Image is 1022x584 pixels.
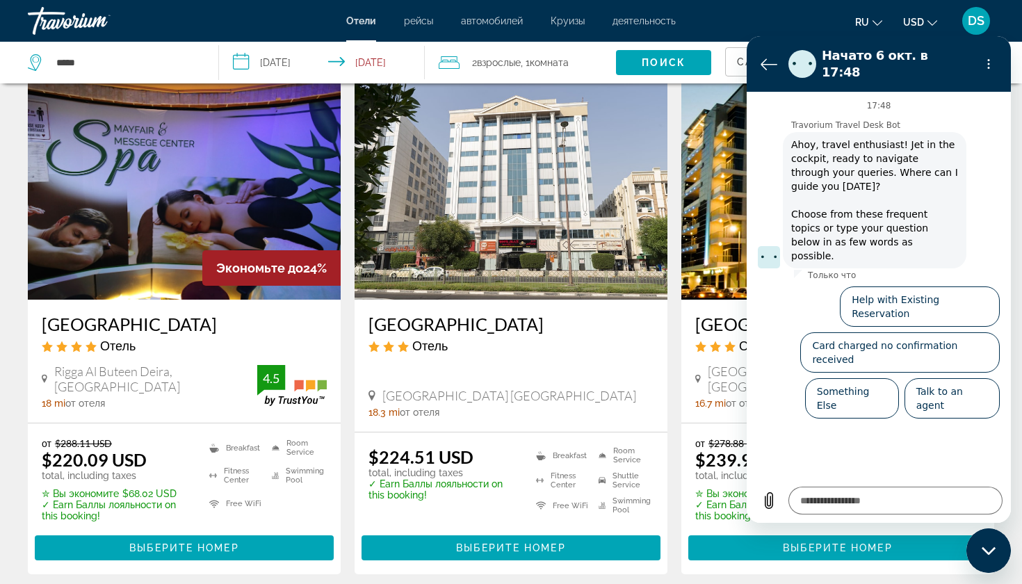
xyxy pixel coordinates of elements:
span: 18.3 mi [368,407,400,418]
span: Взрослые [477,57,521,68]
a: [GEOGRAPHIC_DATA] [42,314,327,334]
span: ✮ Вы экономите [695,488,772,499]
span: USD [903,17,924,28]
a: деятельность [613,15,676,26]
iframe: Кнопка, открывающая окно обмена сообщениями; идет разговор [966,528,1011,573]
img: Boonmax Hotel [355,77,667,300]
li: Fitness Center [202,465,264,486]
span: Rigga Al Buteen Deira, [GEOGRAPHIC_DATA] [54,364,257,394]
a: Круизы [551,15,585,26]
li: Free WiFi [202,494,264,514]
button: Выберите номер [35,535,334,560]
button: Select check in and out date [219,42,424,83]
ins: $224.51 USD [368,446,473,467]
li: Room Service [265,437,327,458]
div: 24% [202,250,341,286]
button: User Menu [958,6,994,35]
span: от отеля [65,398,105,409]
button: Выберите номер [362,535,660,560]
img: TrustYou guest rating badge [257,365,327,406]
button: Change language [855,12,882,32]
li: Room Service [592,446,654,464]
del: $278.88 USD [708,437,765,449]
button: Travelers: 2 adults, 0 children [425,42,616,83]
a: [GEOGRAPHIC_DATA] [368,314,654,334]
a: автомобилей [461,15,523,26]
span: Комната [530,57,569,68]
input: Search hotel destination [55,52,197,73]
span: 2 [472,53,521,72]
p: ✓ Earn Баллы лояльности on this booking! [695,499,846,521]
span: Экономьте до [216,261,303,275]
iframe: Окно обмена сообщениями [747,36,1011,523]
span: 18 mi [42,398,65,409]
a: Выберите номер [688,538,987,553]
button: Выберите номер [688,535,987,560]
img: Tulip Hotel Apartment [681,77,994,300]
span: Выберите номер [129,542,238,553]
span: от отеля [726,398,765,409]
p: $68.02 USD [42,488,192,499]
span: Отель [739,338,774,353]
del: $288.11 USD [55,437,112,449]
a: [GEOGRAPHIC_DATA] [695,314,980,334]
li: Breakfast [529,446,591,464]
a: Отели [346,15,376,26]
li: Swimming Pool [265,465,327,486]
span: DS [968,14,984,28]
span: от [695,437,705,449]
span: от отеля [400,407,439,418]
li: Free WiFi [529,496,591,514]
span: Отель [100,338,136,353]
p: total, including taxes [368,467,519,478]
span: [GEOGRAPHIC_DATA] [GEOGRAPHIC_DATA] [382,388,636,403]
mat-select: Sort by [737,54,807,70]
span: Выберите номер [456,542,565,553]
span: ru [855,17,869,28]
p: total, including taxes [42,470,192,481]
span: 16.7 mi [695,398,726,409]
p: total, including taxes [695,470,846,481]
button: Change currency [903,12,937,32]
p: ✓ Earn Баллы лояльности on this booking! [368,478,519,501]
p: ✓ Earn Баллы лояльности on this booking! [42,499,192,521]
img: Knight Armour Hotel [28,77,341,300]
li: Shuttle Service [592,471,654,489]
ins: $239.94 USD [695,449,800,470]
span: [GEOGRAPHIC_DATA], [GEOGRAPHIC_DATA] [708,364,911,394]
button: Search [616,50,712,75]
span: Самая низкая цена [737,56,866,67]
li: Breakfast [202,437,264,458]
div: 3 star Hotel [695,338,980,353]
div: 4.5 [257,370,285,387]
ins: $220.09 USD [42,449,147,470]
a: рейсы [404,15,433,26]
a: Travorium [28,3,167,39]
div: 4 star Hotel [42,338,327,353]
li: Swimming Pool [592,496,654,514]
span: Поиск [642,57,686,68]
p: $38.94 USD [695,488,846,499]
span: , 1 [521,53,569,72]
li: Fitness Center [529,471,591,489]
a: Выберите номер [362,538,660,553]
